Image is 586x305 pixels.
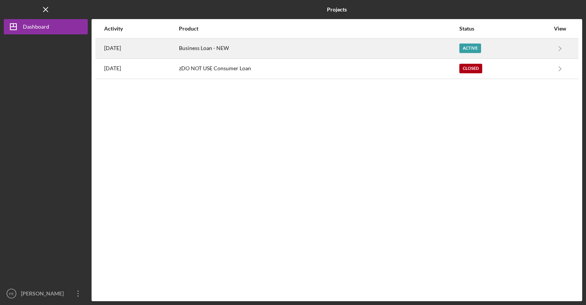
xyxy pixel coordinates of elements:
[179,59,459,78] div: zDO NOT USE Consumer Loan
[104,45,121,51] time: 2025-10-08 20:28
[104,65,121,71] time: 2022-08-22 17:14
[19,286,69,303] div: [PERSON_NAME]
[327,6,347,13] b: Projects
[459,44,481,53] div: Active
[23,19,49,36] div: Dashboard
[4,19,88,34] button: Dashboard
[459,26,550,32] div: Status
[459,64,482,73] div: Closed
[179,39,459,58] div: Business Loan - NEW
[104,26,178,32] div: Activity
[9,292,14,296] text: PE
[179,26,459,32] div: Product
[551,26,570,32] div: View
[4,286,88,301] button: PE[PERSON_NAME]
